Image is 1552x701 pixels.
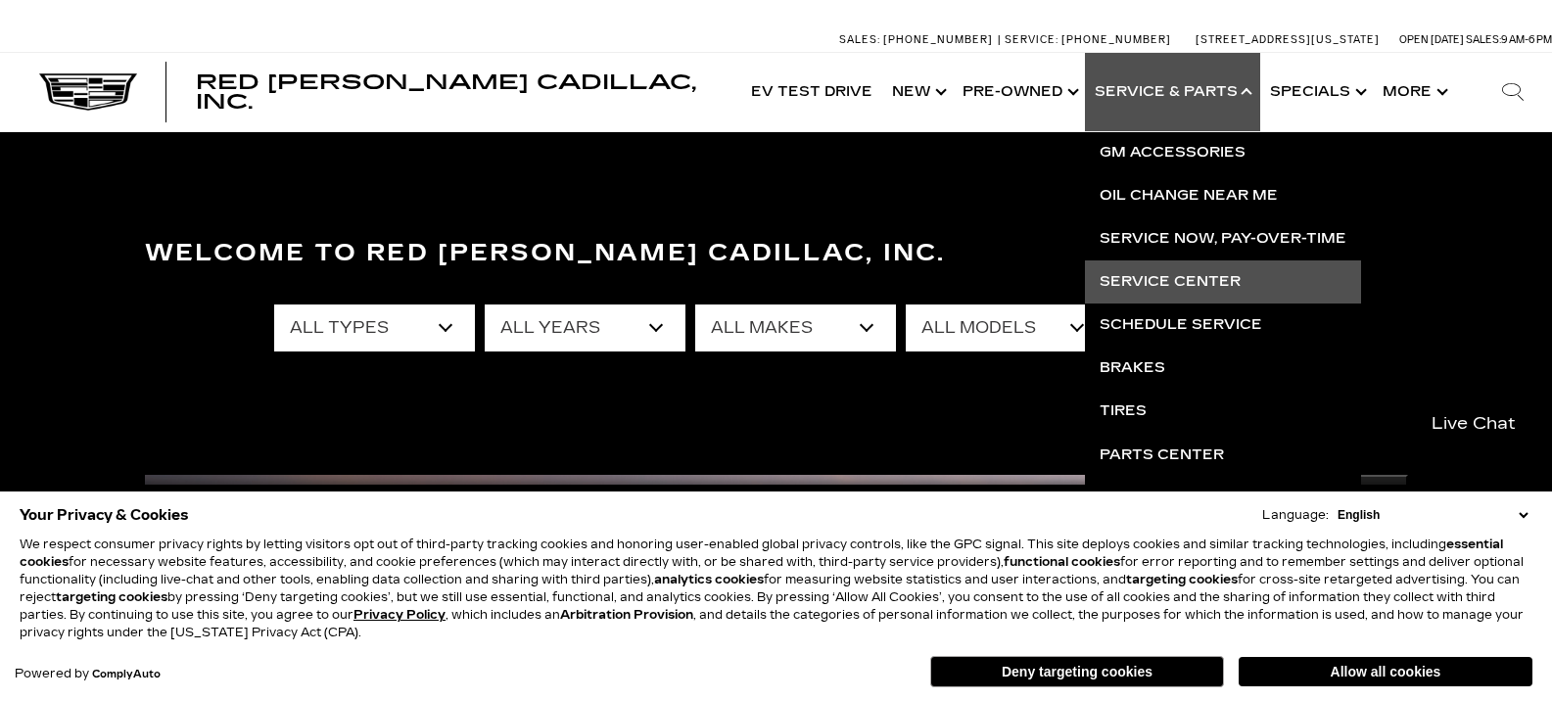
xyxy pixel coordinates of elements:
a: Battery [1085,477,1361,520]
a: Schedule Service [1085,304,1361,347]
a: Brakes [1085,347,1361,390]
a: Parts Center [1085,434,1361,477]
strong: analytics cookies [654,573,764,586]
a: Service: [PHONE_NUMBER] [998,34,1176,45]
select: Filter by type [274,304,475,351]
span: 9 AM-6 PM [1501,33,1552,46]
select: Language Select [1333,506,1532,524]
span: [PHONE_NUMBER] [1061,33,1171,46]
button: Allow all cookies [1239,657,1532,686]
strong: Arbitration Provision [560,608,693,622]
div: Powered by [15,668,161,680]
span: Open [DATE] [1399,33,1464,46]
a: Specials [1260,53,1373,131]
a: Live Chat [1410,400,1537,446]
a: EV Test Drive [741,53,882,131]
a: Tires [1085,390,1361,433]
select: Filter by make [695,304,896,351]
a: [STREET_ADDRESS][US_STATE] [1196,33,1380,46]
a: Service Now, Pay-Over-Time [1085,217,1361,260]
select: Filter by year [485,304,685,351]
img: Cadillac Dark Logo with Cadillac White Text [39,73,137,111]
a: Pre-Owned [953,53,1085,131]
strong: targeting cookies [56,590,167,604]
a: Sales: [PHONE_NUMBER] [839,34,998,45]
strong: functional cookies [1004,555,1120,569]
a: Oil Change near Me [1085,174,1361,217]
a: Privacy Policy [353,608,446,622]
p: We respect consumer privacy rights by letting visitors opt out of third-party tracking cookies an... [20,536,1532,641]
a: Service Center [1085,260,1361,304]
span: Service: [1005,33,1058,46]
button: More [1373,53,1454,131]
div: Language: [1262,509,1329,521]
a: GM Accessories [1085,131,1361,174]
span: Sales: [1466,33,1501,46]
span: [PHONE_NUMBER] [883,33,993,46]
button: Deny targeting cookies [930,656,1224,687]
select: Filter by model [906,304,1106,351]
span: Live Chat [1422,412,1526,435]
a: New [882,53,953,131]
a: Service & Parts [1085,53,1260,131]
span: Sales: [839,33,880,46]
a: ComplyAuto [92,669,161,680]
span: Red [PERSON_NAME] Cadillac, Inc. [196,70,696,114]
span: Your Privacy & Cookies [20,501,189,529]
h3: Welcome to Red [PERSON_NAME] Cadillac, Inc. [145,234,1408,273]
a: Red [PERSON_NAME] Cadillac, Inc. [196,72,722,112]
strong: targeting cookies [1126,573,1238,586]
